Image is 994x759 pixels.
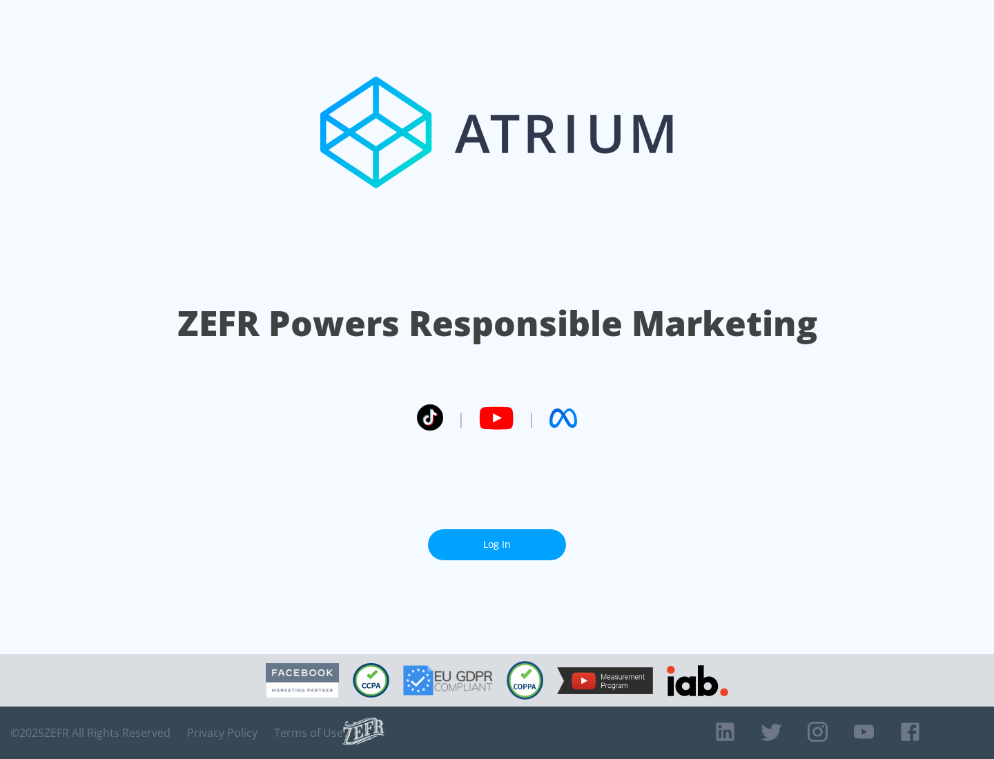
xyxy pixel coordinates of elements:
a: Privacy Policy [187,726,257,740]
span: © 2025 ZEFR All Rights Reserved [10,726,170,740]
a: Log In [428,529,566,560]
img: Facebook Marketing Partner [266,663,339,698]
a: Terms of Use [274,726,343,740]
img: COPPA Compliant [507,661,543,700]
span: | [527,408,536,428]
img: CCPA Compliant [353,663,389,698]
span: | [457,408,465,428]
img: IAB [667,665,728,696]
img: YouTube Measurement Program [557,667,653,694]
h1: ZEFR Powers Responsible Marketing [177,299,817,347]
img: GDPR Compliant [403,665,493,696]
